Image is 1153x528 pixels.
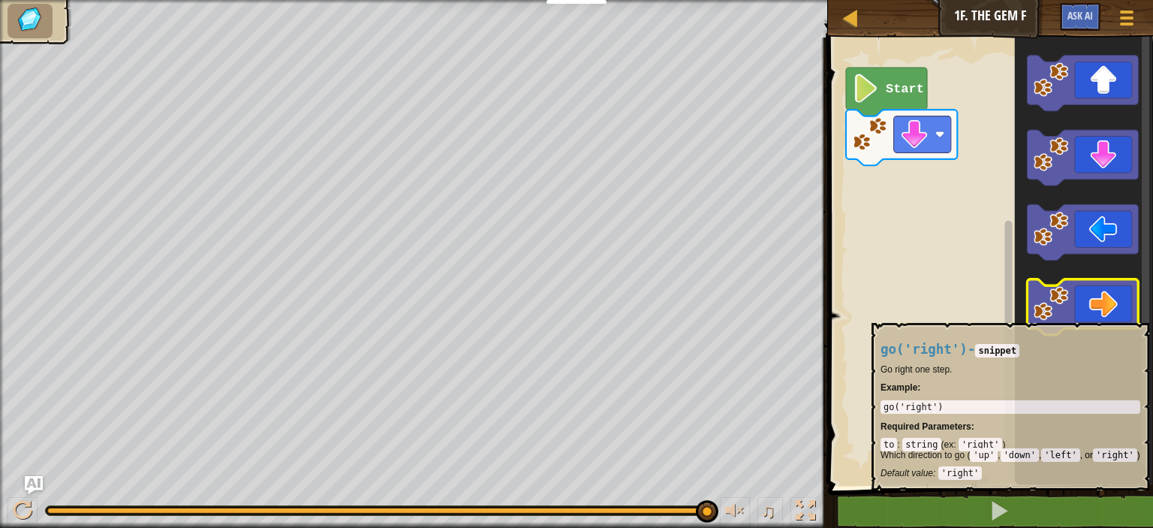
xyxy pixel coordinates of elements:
button: Toggle fullscreen [790,497,820,528]
button: Show game menu [1108,3,1145,38]
p: Go right one step. [881,364,1140,375]
button: Ask AI [1060,3,1100,31]
span: : [933,468,938,478]
button: Ctrl + P: Play [8,497,38,528]
button: Ask AI [25,476,43,494]
div: Blockly Workspace [823,30,1153,486]
span: go('right') [881,342,968,357]
code: 'right' [938,466,983,480]
button: Adjust volume [720,497,750,528]
code: 'up' [970,448,998,462]
p: Which direction to go ( , , , or ) [881,450,1140,460]
div: ( ) [881,439,1140,478]
h4: - [881,342,1140,357]
span: Example [881,382,917,393]
span: ex [944,439,954,450]
code: string [902,438,941,451]
span: Ask AI [1067,8,1093,23]
span: : [897,439,902,450]
code: snippet [975,344,1019,358]
span: : [971,421,974,432]
span: ♫ [760,499,775,522]
code: 'right' [959,438,1003,451]
code: 'left' [1041,448,1079,462]
span: Required Parameters [881,421,971,432]
li: Collect the gems. [8,4,53,38]
button: ♫ [757,497,783,528]
code: 'down' [1001,448,1039,462]
code: to [881,438,897,451]
code: 'right' [1093,448,1137,462]
text: Start [886,82,924,96]
strong: : [881,382,920,393]
span: : [953,439,959,450]
div: go('right') [884,402,1137,412]
span: Default value [881,468,933,478]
